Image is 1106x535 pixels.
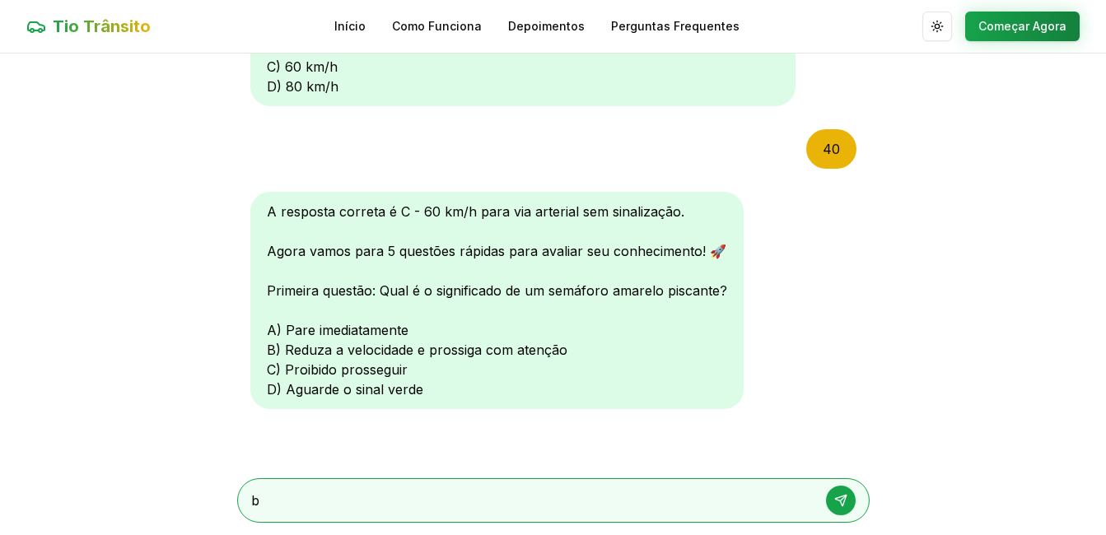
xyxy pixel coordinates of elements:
a: Como Funciona [392,18,482,35]
a: Tio Trânsito [26,15,151,38]
textarea: b [251,491,810,510]
a: Perguntas Frequentes [611,18,740,35]
a: Depoimentos [508,18,585,35]
a: Início [334,18,366,35]
div: A resposta correta é C - 60 km/h para via arterial sem sinalização. Agora vamos para 5 questões r... [250,192,744,409]
span: Tio Trânsito [53,15,151,38]
div: 40 [806,129,856,169]
button: Começar Agora [965,12,1080,41]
